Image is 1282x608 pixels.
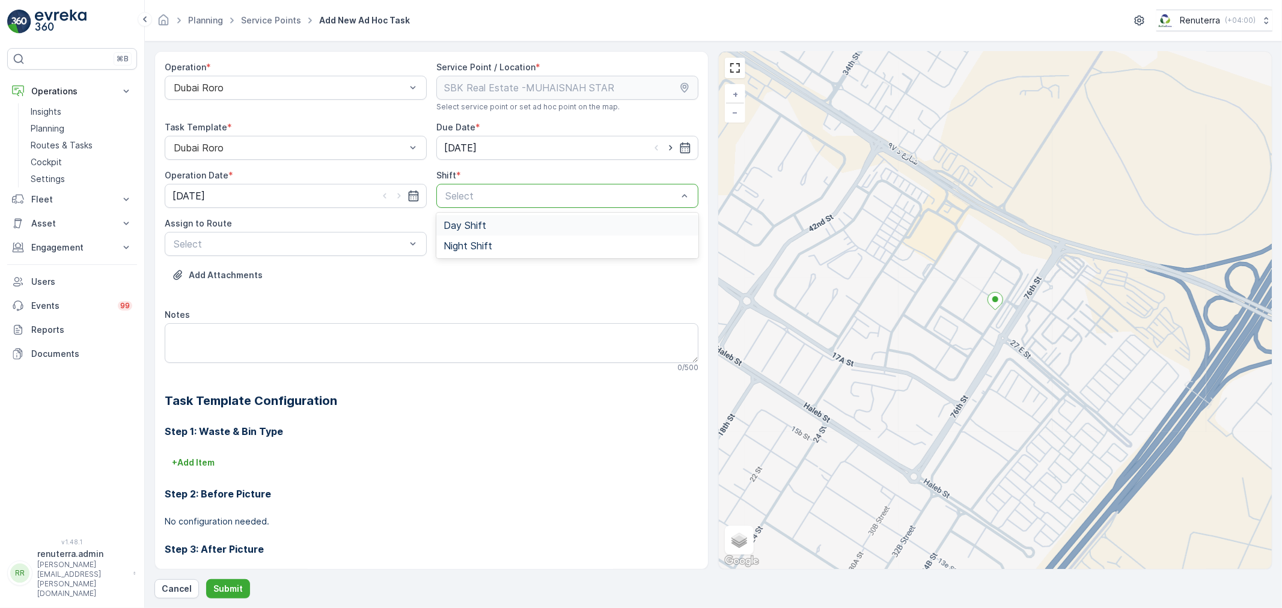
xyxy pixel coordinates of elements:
[206,579,250,598] button: Submit
[7,318,137,342] a: Reports
[26,137,137,154] a: Routes & Tasks
[7,10,31,34] img: logo
[7,294,137,318] a: Events99
[154,579,199,598] button: Cancel
[35,10,87,34] img: logo_light-DOdMpM7g.png
[436,170,456,180] label: Shift
[31,348,132,360] p: Documents
[7,270,137,294] a: Users
[436,62,536,72] label: Service Point / Location
[31,242,113,254] p: Engagement
[7,187,137,211] button: Fleet
[733,89,738,99] span: +
[677,363,698,372] p: 0 / 500
[31,217,113,230] p: Asset
[1156,10,1272,31] button: Renuterra(+04:00)
[165,515,698,527] p: No configuration needed.
[165,487,698,501] h3: Step 2: Before Picture
[31,193,113,205] p: Fleet
[722,553,762,569] a: Open this area in Google Maps (opens a new window)
[165,170,228,180] label: Operation Date
[165,392,698,410] h2: Task Template Configuration
[165,266,270,285] button: Upload File
[189,269,263,281] p: Add Attachments
[26,120,137,137] a: Planning
[726,103,744,121] a: Zoom Out
[7,79,137,103] button: Operations
[726,527,752,553] a: Layers
[162,583,192,595] p: Cancel
[26,154,137,171] a: Cockpit
[37,560,127,598] p: [PERSON_NAME][EMAIL_ADDRESS][PERSON_NAME][DOMAIN_NAME]
[445,189,677,203] p: Select
[436,122,475,132] label: Due Date
[7,548,137,598] button: RRrenuterra.admin[PERSON_NAME][EMAIL_ADDRESS][PERSON_NAME][DOMAIN_NAME]
[165,122,227,132] label: Task Template
[188,15,223,25] a: Planning
[165,453,222,472] button: +Add Item
[722,553,762,569] img: Google
[1180,14,1220,26] p: Renuterra
[31,300,111,312] p: Events
[726,85,744,103] a: Zoom In
[7,211,137,236] button: Asset
[31,106,61,118] p: Insights
[31,276,132,288] p: Users
[10,564,29,583] div: RR
[37,548,127,560] p: renuterra.admin
[26,171,137,187] a: Settings
[117,54,129,64] p: ⌘B
[165,424,698,439] h3: Step 1: Waste & Bin Type
[213,583,243,595] p: Submit
[31,156,62,168] p: Cockpit
[31,324,132,336] p: Reports
[7,538,137,546] span: v 1.48.1
[165,62,206,72] label: Operation
[165,542,698,556] h3: Step 3: After Picture
[165,218,232,228] label: Assign to Route
[165,184,427,208] input: dd/mm/yyyy
[317,14,412,26] span: Add New Ad Hoc Task
[7,236,137,260] button: Engagement
[726,59,744,77] a: View Fullscreen
[31,173,65,185] p: Settings
[1156,14,1175,27] img: Screenshot_2024-07-26_at_13.33.01.png
[444,240,492,251] span: Night Shift
[31,123,64,135] p: Planning
[7,342,137,366] a: Documents
[31,85,113,97] p: Operations
[157,18,170,28] a: Homepage
[31,139,93,151] p: Routes & Tasks
[120,301,130,311] p: 99
[436,76,698,100] input: SBK Real Estate -MUHAISNAH STAR
[444,220,486,231] span: Day Shift
[172,457,215,469] p: + Add Item
[26,103,137,120] a: Insights
[436,102,620,112] span: Select service point or set ad hoc point on the map.
[241,15,301,25] a: Service Points
[174,237,406,251] p: Select
[165,309,190,320] label: Notes
[436,136,698,160] input: dd/mm/yyyy
[1225,16,1256,25] p: ( +04:00 )
[733,107,739,117] span: −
